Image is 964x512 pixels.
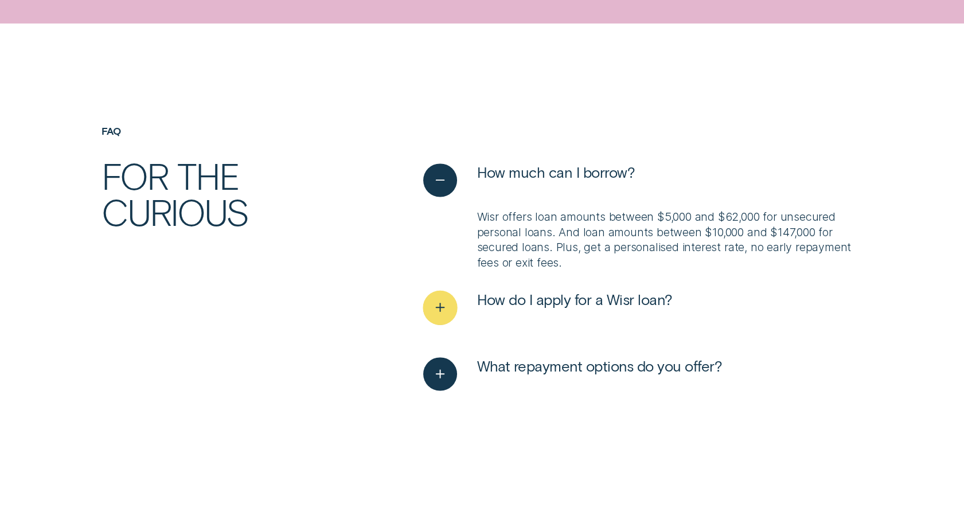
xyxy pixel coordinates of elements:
[477,209,862,270] p: Wisr offers loan amounts between $5,000 and $62,000 for unsecured personal loans. And loan amount...
[423,291,673,325] button: See more
[102,157,348,229] h2: For the curious
[423,209,862,270] div: See less
[477,163,635,182] span: How much can I borrow?
[102,125,348,137] h4: FAQ
[477,291,672,309] span: How do I apply for a Wisr loan?
[423,357,722,391] button: See more
[477,357,722,376] span: What repayment options do you offer?
[423,163,635,197] button: See less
